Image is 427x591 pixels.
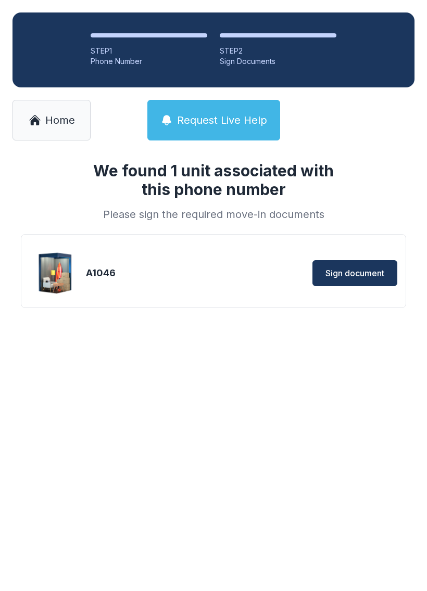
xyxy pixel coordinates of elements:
div: Phone Number [91,56,207,67]
div: Sign Documents [220,56,336,67]
span: Sign document [325,267,384,279]
div: Please sign the required move-in documents [80,207,347,222]
h1: We found 1 unit associated with this phone number [80,161,347,199]
div: STEP 2 [220,46,336,56]
span: Home [45,113,75,127]
span: Request Live Help [177,113,267,127]
div: A1046 [86,266,211,280]
div: STEP 1 [91,46,207,56]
